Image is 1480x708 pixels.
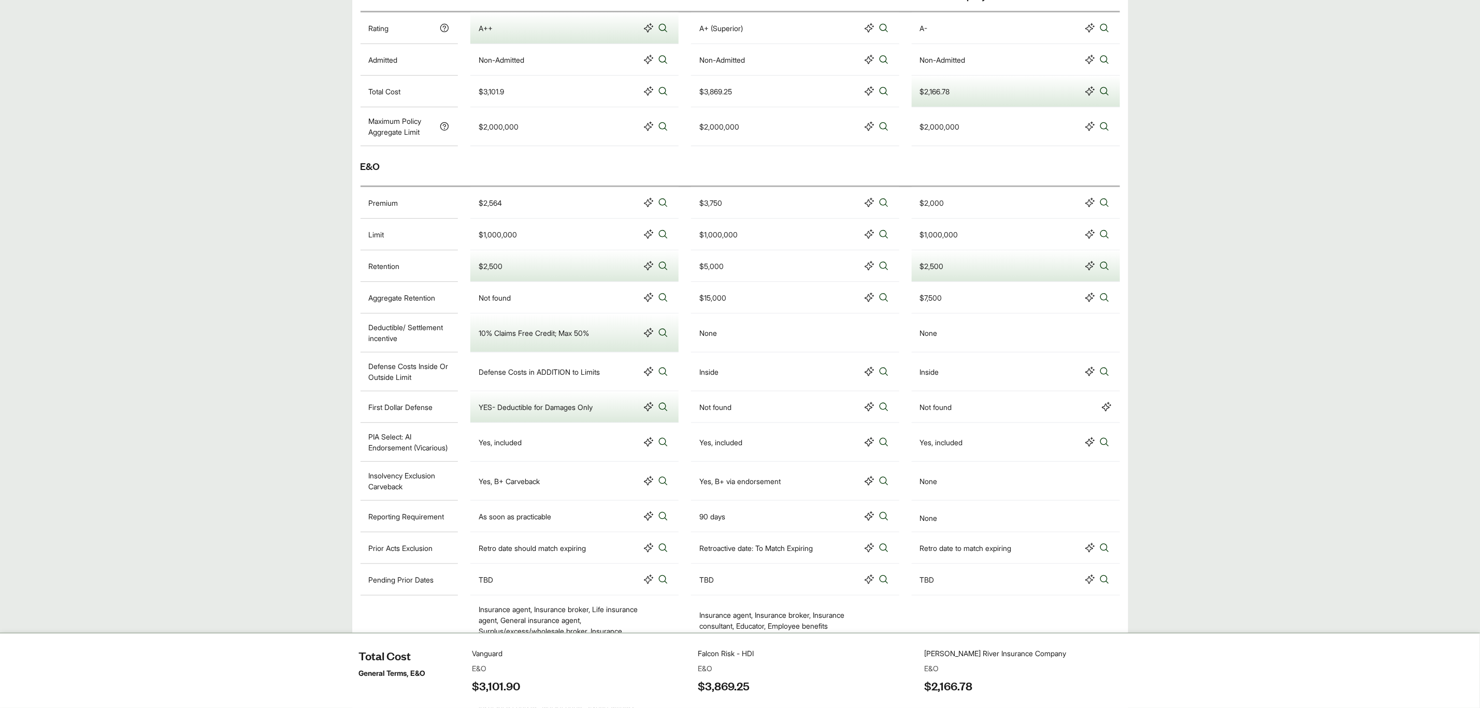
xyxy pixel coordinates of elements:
div: 10% Claims Free Credit; Max 50% [479,328,589,338]
div: $2,500 [920,261,944,272]
div: Yes, B+ via endorsement [699,476,781,487]
p: First Dollar Defense [369,402,433,413]
div: $7,500 [920,292,942,303]
div: Non-Admitted [479,54,524,65]
div: Retroactive date: To Match Expiring [699,543,813,554]
div: A++ [479,23,493,34]
div: $2,500 [479,261,502,272]
div: Not found [479,292,511,303]
p: Reporting Requirement [369,511,444,522]
div: $3,101.9 [479,86,504,97]
p: Limit [369,229,384,240]
p: Insolvency Exclusion Carveback [369,470,450,492]
p: Total Cost [369,86,401,97]
div: None [699,328,717,338]
div: Retro date to match expiring [920,543,1012,554]
div: Not found [699,402,731,413]
div: Retro date should match expiring [479,543,586,554]
p: Maximum Policy Aggregate Limit [369,116,436,137]
div: E&O [361,146,1120,187]
div: TBD [479,574,493,585]
div: None [912,501,1120,532]
div: Not found [920,402,952,413]
div: Non-Admitted [920,54,966,65]
div: $15,000 [699,292,726,303]
div: Yes, included [699,437,742,448]
p: Defense Costs Inside Or Outside Limit [369,361,450,383]
div: TBD [699,574,714,585]
div: Inside [699,366,719,377]
div: $2,000,000 [920,121,960,132]
div: 90 days [699,511,725,522]
p: Retention [369,261,400,272]
div: YES- Deductible for Damages Only [479,402,593,413]
div: TBD [920,574,935,585]
div: A- [920,23,928,34]
p: Deductible/ Settlement incentive [369,322,450,344]
div: $3,750 [699,197,722,208]
div: None [920,476,938,487]
div: $1,000,000 [479,229,517,240]
p: Pending Prior Dates [369,574,434,585]
div: $2,166.78 [920,86,950,97]
div: A+ (Superior) [699,23,743,34]
div: Inside [920,366,939,377]
div: Yes, included [920,437,963,448]
p: Rating [369,23,389,34]
div: Non-Admitted [699,54,745,65]
div: $1,000,000 [699,229,738,240]
div: $2,000 [920,197,944,208]
p: Professional Services Definition [369,664,450,686]
div: $2,564 [479,197,502,208]
p: PIA Select: AI Endorsement (Vicarious) [369,431,450,453]
div: As soon as practicable [479,511,551,522]
p: Prior Acts Exclusion [369,543,433,554]
p: Aggregate Retention [369,292,436,303]
div: None [920,328,938,338]
div: Yes, included [479,437,522,448]
div: $5,000 [699,261,724,272]
div: $2,000,000 [479,121,519,132]
p: Premium [369,197,398,208]
div: $3,869.25 [699,86,732,97]
div: $1,000,000 [920,229,958,240]
div: Yes, B+ Carveback [479,476,540,487]
div: Defense Costs in ADDITION to Limits [479,366,600,377]
div: $2,000,000 [699,121,739,132]
p: Admitted [369,54,398,65]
